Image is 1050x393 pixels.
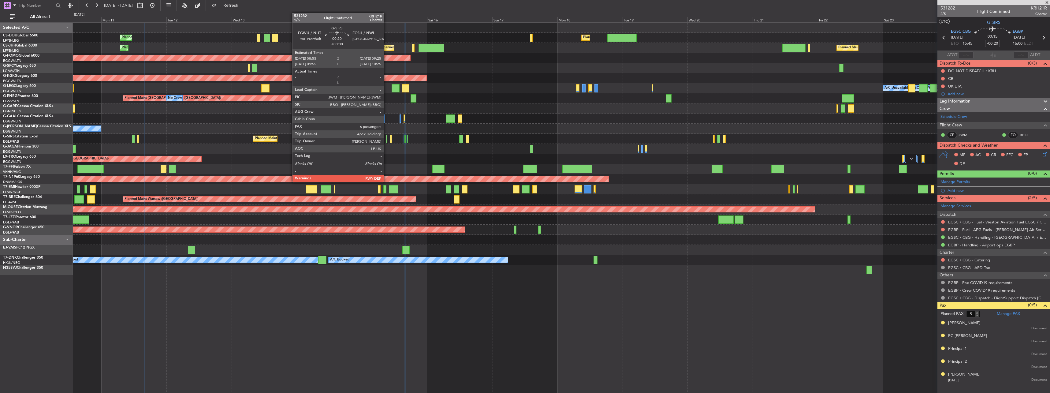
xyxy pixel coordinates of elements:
[951,35,963,41] span: [DATE]
[19,1,54,10] input: Trip Number
[427,17,492,22] div: Sat 16
[3,230,19,235] a: EGLF/FAB
[3,195,42,199] a: T7-BREChallenger 604
[3,114,17,118] span: G-GAAL
[3,165,31,169] a: T7-FFIFalcon 7X
[122,33,218,42] div: Planned Maint [GEOGRAPHIC_DATA] ([GEOGRAPHIC_DATA])
[3,190,21,194] a: LFMN/NCE
[104,3,133,8] span: [DATE] - [DATE]
[1028,195,1037,201] span: (2/5)
[940,11,955,17] span: 2/5
[3,69,20,73] a: LGAV/ATH
[948,235,1047,240] a: EGSC / CBG - Handling - [GEOGRAPHIC_DATA] / EGSC / CBG
[948,346,967,352] div: Principal 1
[940,195,955,202] span: Services
[959,152,965,158] span: MF
[1030,52,1040,58] span: ALDT
[940,249,954,256] span: Charter
[1028,170,1037,177] span: (0/0)
[125,94,221,103] div: Planned Maint [GEOGRAPHIC_DATA] ([GEOGRAPHIC_DATA])
[940,311,963,317] label: Planned PAX
[948,68,996,73] div: DO NOT DISPATCH : KRH
[3,220,19,225] a: EGLF/FAB
[3,205,18,209] span: M-OUSE
[255,134,351,143] div: Planned Maint [GEOGRAPHIC_DATA] ([GEOGRAPHIC_DATA])
[3,38,19,43] a: LFPB/LBG
[940,5,955,11] span: 531282
[962,41,972,47] span: 15:45
[948,320,981,326] div: [PERSON_NAME]
[687,17,753,22] div: Wed 20
[3,114,54,118] a: G-GAALCessna Citation XLS+
[3,145,39,148] a: G-JAGAPhenom 300
[948,219,1047,225] a: EGSC / CBG - Fuel - Weston Aviation Fuel EGSC / CBG
[330,255,349,264] div: A/C Booked
[1031,11,1047,17] span: Charter
[987,19,1000,26] span: G-SIRS
[232,17,297,22] div: Wed 13
[948,84,962,89] div: UK ETA
[3,260,20,265] a: HKJK/NBO
[1031,352,1047,357] span: Document
[1020,132,1033,138] a: BBO
[623,17,688,22] div: Tue 19
[1031,377,1047,383] span: Document
[3,64,36,68] a: G-SPCYLegacy 650
[818,17,883,22] div: Fri 22
[3,135,38,138] a: G-SIRSCitation Excel
[209,1,246,10] button: Refresh
[940,203,971,209] a: Manage Services
[3,44,37,47] a: CS-JHHGlobal 6000
[1031,5,1047,11] span: KRH21R
[125,195,198,204] div: Planned Maint Warsaw ([GEOGRAPHIC_DATA])
[3,246,35,249] a: EJ-VAISPC12 NGX
[948,188,1047,193] div: Add new
[940,114,967,120] a: Schedule Crew
[3,256,43,260] a: T7-DNKChallenger 350
[991,152,996,158] span: CR
[1023,152,1028,158] span: FP
[362,17,427,22] div: Fri 15
[3,125,71,128] a: G-[PERSON_NAME]Cessna Citation XLS
[948,333,987,339] div: PC [PERSON_NAME]
[168,94,182,103] div: No Crew
[3,44,16,47] span: CS-JHH
[3,104,54,108] a: G-GARECessna Citation XLS+
[3,210,21,215] a: LFMD/CEQ
[3,195,16,199] span: T7-BRE
[3,84,36,88] a: G-LEGCLegacy 600
[948,372,981,378] div: [PERSON_NAME]
[951,29,971,35] span: EGSC CBG
[218,3,244,8] span: Refresh
[959,161,965,167] span: DP
[3,58,21,63] a: EGGW/LTN
[3,34,38,37] a: CS-DOUGlobal 6500
[583,33,680,42] div: Planned Maint [GEOGRAPHIC_DATA] ([GEOGRAPHIC_DATA])
[1031,365,1047,370] span: Document
[947,132,957,138] div: CP
[940,211,956,218] span: Dispatch
[3,165,14,169] span: T7-FFI
[940,302,946,309] span: Pax
[947,52,957,58] span: ATOT
[3,48,19,53] a: LFPB/LBG
[1006,152,1013,158] span: FFC
[939,19,950,24] button: UTC
[3,175,40,179] a: T7-N1960Legacy 650
[3,185,15,189] span: T7-EMI
[3,159,21,164] a: EGGW/LTN
[16,15,65,19] span: All Aircraft
[977,8,1010,15] div: Flight Confirmed
[1031,339,1047,344] span: Document
[1013,35,1025,41] span: [DATE]
[557,17,623,22] div: Mon 18
[884,84,984,93] div: A/C Unavailable [GEOGRAPHIC_DATA] ([GEOGRAPHIC_DATA])
[3,139,19,144] a: EGLF/FAB
[1008,132,1018,138] div: FO
[940,272,953,279] span: Others
[1013,41,1022,47] span: 16:00
[948,280,1012,285] a: EGBP - Pax COVID19 requirements
[3,155,36,159] a: LX-TROLegacy 650
[997,311,1020,317] a: Manage PAX
[3,185,40,189] a: T7-EMIHawker 900XP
